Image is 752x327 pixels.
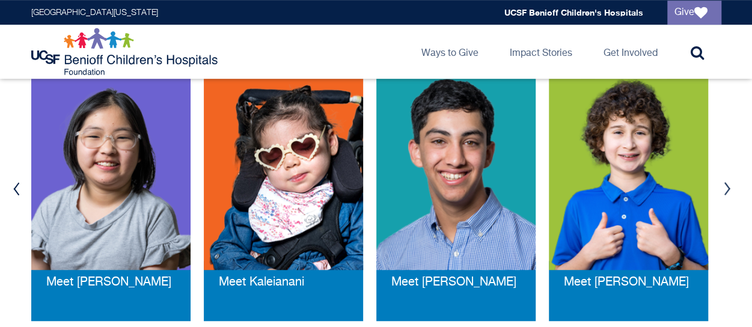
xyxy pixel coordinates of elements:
[204,75,363,270] img: kaleiani-web.png
[718,171,736,207] button: Next
[31,28,221,76] img: Logo for UCSF Benioff Children's Hospitals Foundation
[376,75,536,270] img: dilan-web_0.png
[564,276,689,289] a: Meet [PERSON_NAME]
[667,1,721,25] a: Give
[594,25,667,79] a: Get Involved
[8,171,26,207] button: Previous
[219,276,304,289] a: Meet Kaleianani
[564,276,689,289] span: Meet [PERSON_NAME]
[391,276,516,289] span: Meet [PERSON_NAME]
[391,276,516,289] a: Meet [PERSON_NAME]
[504,7,643,17] a: UCSF Benioff Children's Hospitals
[549,75,708,270] img: rhydian-web_0.png
[219,276,304,289] span: Meet Kaleianani
[412,25,488,79] a: Ways to Give
[46,276,171,289] a: Meet [PERSON_NAME]
[46,276,171,289] span: Meet [PERSON_NAME]
[500,25,582,79] a: Impact Stories
[31,75,191,270] img: ashley-web_0.png
[31,8,158,17] a: [GEOGRAPHIC_DATA][US_STATE]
